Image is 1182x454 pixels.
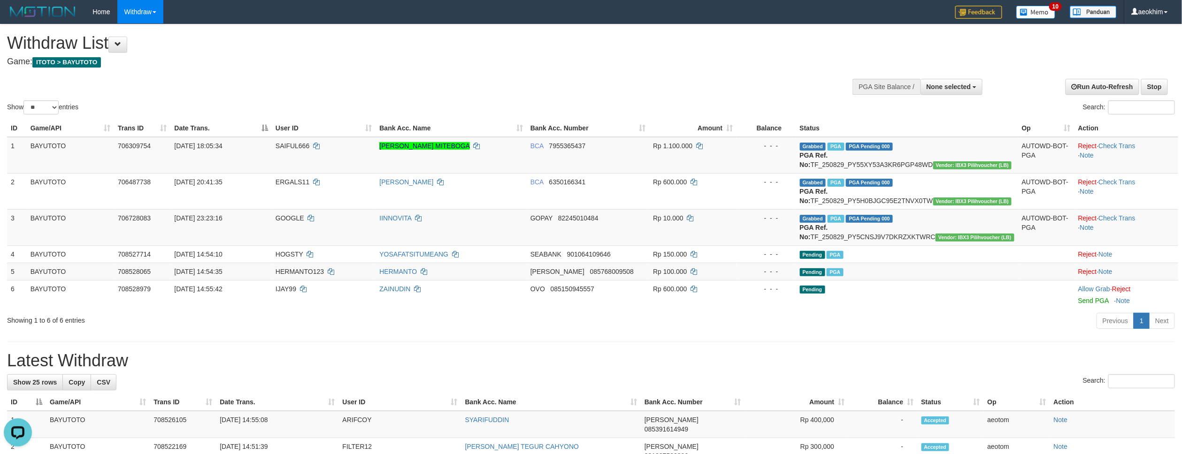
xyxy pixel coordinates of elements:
[800,251,825,259] span: Pending
[276,250,303,258] span: HOGSTY
[276,285,296,293] span: IJAY99
[7,393,46,411] th: ID: activate to sort column descending
[933,161,1012,169] span: Vendor URL: https://dashboard.q2checkout.com/secure
[921,443,950,451] span: Accepted
[800,151,828,168] b: PGA Ref. No:
[339,393,461,411] th: User ID: activate to sort column ascending
[1108,100,1175,114] input: Search:
[800,286,825,294] span: Pending
[376,120,527,137] th: Bank Acc. Name: activate to sort column ascending
[1018,173,1075,209] td: AUTOWD-BOT-PGA
[379,285,410,293] a: ZAINUDIN
[1083,374,1175,388] label: Search:
[379,178,433,186] a: [PERSON_NAME]
[1078,285,1112,293] span: ·
[339,411,461,438] td: ARIFCOY
[1049,2,1062,11] span: 10
[1018,137,1075,174] td: AUTOWD-BOT-PGA
[848,393,917,411] th: Balance: activate to sort column ascending
[530,178,544,186] span: BCA
[174,214,222,222] span: [DATE] 23:23:16
[828,179,844,187] span: Marked by aeojona
[740,284,792,294] div: - - -
[936,234,1014,242] span: Vendor URL: https://dashboard.q2checkout.com/secure
[740,213,792,223] div: - - -
[23,100,59,114] select: Showentries
[1078,250,1097,258] a: Reject
[7,100,78,114] label: Show entries
[174,268,222,275] span: [DATE] 14:54:35
[1098,268,1113,275] a: Note
[1070,6,1117,18] img: panduan.png
[118,178,151,186] span: 706487738
[27,137,114,174] td: BAYUTOTO
[984,411,1050,438] td: aeotom
[933,197,1012,205] span: Vendor URL: https://dashboard.q2checkout.com/secure
[379,250,448,258] a: YOSAFATSITUMEANG
[118,142,151,150] span: 706309754
[549,178,586,186] span: Copy 6350166341 to clipboard
[174,285,222,293] span: [DATE] 14:55:42
[800,143,826,151] span: Grabbed
[62,374,91,390] a: Copy
[740,177,792,187] div: - - -
[4,4,32,32] button: Open LiveChat chat widget
[27,173,114,209] td: BAYUTOTO
[27,280,114,309] td: BAYUTOTO
[7,5,78,19] img: MOTION_logo.png
[1075,120,1178,137] th: Action
[1097,313,1134,329] a: Previous
[1075,280,1178,309] td: ·
[27,263,114,280] td: BAYUTOTO
[7,120,27,137] th: ID
[7,411,46,438] td: 1
[7,137,27,174] td: 1
[1054,443,1068,450] a: Note
[551,285,594,293] span: Copy 085150945557 to clipboard
[827,268,843,276] span: Marked by aeotom
[653,250,687,258] span: Rp 150.000
[118,285,151,293] span: 708528979
[549,142,586,150] span: Copy 7955365437 to clipboard
[7,209,27,245] td: 3
[1134,313,1150,329] a: 1
[653,268,687,275] span: Rp 100.000
[649,120,737,137] th: Amount: activate to sort column ascending
[740,250,792,259] div: - - -
[800,224,828,241] b: PGA Ref. No:
[796,137,1018,174] td: TF_250829_PY55XY53A3KR6PGP48WD
[1098,178,1136,186] a: Check Trans
[558,214,599,222] span: Copy 82245010484 to clipboard
[745,411,848,438] td: Rp 400,000
[530,142,544,150] span: BCA
[1116,297,1130,304] a: Note
[1075,173,1178,209] td: · ·
[7,57,779,67] h4: Game:
[174,142,222,150] span: [DATE] 18:05:34
[1075,137,1178,174] td: · ·
[13,378,57,386] span: Show 25 rows
[927,83,971,91] span: None selected
[1018,120,1075,137] th: Op: activate to sort column ascending
[1080,188,1094,195] a: Note
[828,215,844,223] span: Marked by aeojona
[527,120,649,137] th: Bank Acc. Number: activate to sort column ascending
[800,268,825,276] span: Pending
[645,425,688,433] span: Copy 085391614949 to clipboard
[645,443,698,450] span: [PERSON_NAME]
[114,120,170,137] th: Trans ID: activate to sort column ascending
[796,209,1018,245] td: TF_250829_PY5CNSJ9V7DKRZXKTWRC
[984,393,1050,411] th: Op: activate to sort column ascending
[800,179,826,187] span: Grabbed
[174,250,222,258] span: [DATE] 14:54:10
[740,267,792,276] div: - - -
[921,416,950,424] span: Accepted
[737,120,796,137] th: Balance
[800,188,828,204] b: PGA Ref. No:
[7,245,27,263] td: 4
[170,120,272,137] th: Date Trans.: activate to sort column descending
[846,179,893,187] span: PGA Pending
[567,250,611,258] span: Copy 901064109646 to clipboard
[216,411,338,438] td: [DATE] 14:55:08
[32,57,101,68] span: ITOTO > BAYUTOTO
